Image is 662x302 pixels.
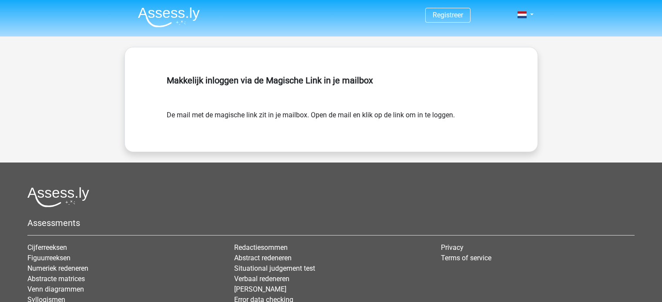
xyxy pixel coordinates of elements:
[27,264,88,272] a: Numeriek redeneren
[234,275,289,283] a: Verbaal redeneren
[441,243,464,252] a: Privacy
[234,285,286,293] a: [PERSON_NAME]
[27,254,71,262] a: Figuurreeksen
[234,264,315,272] a: Situational judgement test
[27,275,85,283] a: Abstracte matrices
[27,187,89,207] img: Assessly logo
[27,285,84,293] a: Venn diagrammen
[27,218,635,228] h5: Assessments
[234,243,288,252] a: Redactiesommen
[234,254,292,262] a: Abstract redeneren
[27,243,67,252] a: Cijferreeksen
[441,254,491,262] a: Terms of service
[433,11,463,19] a: Registreer
[167,75,496,86] h5: Makkelijk inloggen via de Magische Link in je mailbox
[167,110,496,120] form: De mail met de magische link zit in je mailbox. Open de mail en klik op de link om in te loggen.
[138,7,200,27] img: Assessly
